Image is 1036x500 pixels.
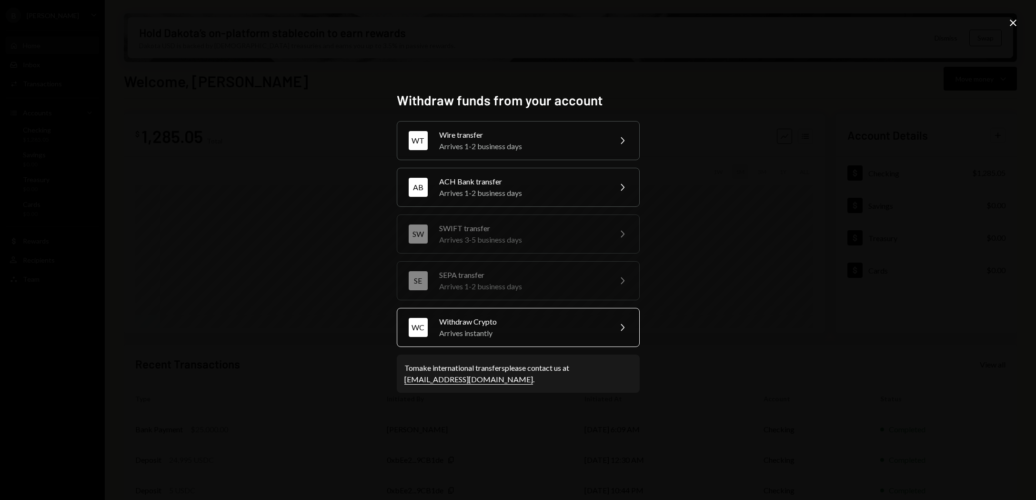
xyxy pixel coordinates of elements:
div: WT [409,131,428,150]
div: Withdraw Crypto [439,316,605,327]
div: Arrives 1-2 business days [439,141,605,152]
button: SESEPA transferArrives 1-2 business days [397,261,640,300]
button: WTWire transferArrives 1-2 business days [397,121,640,160]
div: Arrives 1-2 business days [439,187,605,199]
div: To make international transfers please contact us at . [404,362,632,385]
div: Arrives 1-2 business days [439,281,605,292]
button: ABACH Bank transferArrives 1-2 business days [397,168,640,207]
div: SE [409,271,428,290]
div: Arrives instantly [439,327,605,339]
div: ACH Bank transfer [439,176,605,187]
div: Arrives 3-5 business days [439,234,605,245]
div: SWIFT transfer [439,223,605,234]
div: SEPA transfer [439,269,605,281]
div: Wire transfer [439,129,605,141]
button: WCWithdraw CryptoArrives instantly [397,308,640,347]
h2: Withdraw funds from your account [397,91,640,110]
div: WC [409,318,428,337]
div: AB [409,178,428,197]
a: [EMAIL_ADDRESS][DOMAIN_NAME] [404,375,533,385]
button: SWSWIFT transferArrives 3-5 business days [397,214,640,254]
div: SW [409,224,428,244]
